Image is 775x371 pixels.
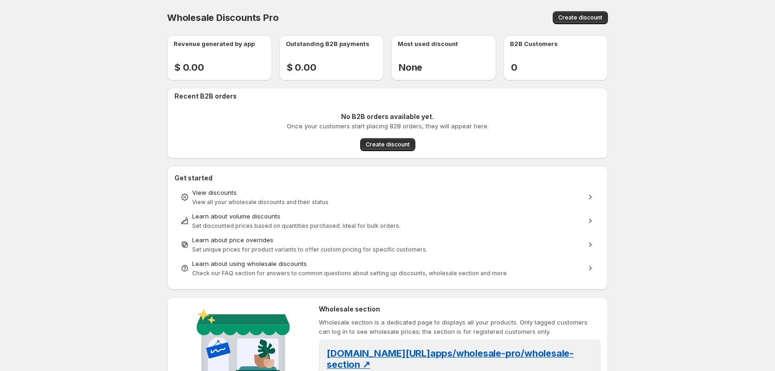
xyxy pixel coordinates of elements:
h2: Recent B2B orders [174,92,604,101]
span: Check our FAQ section for answers to common questions about setting up discounts, wholesale secti... [192,270,507,277]
div: Learn about price overrides [192,235,583,245]
h2: Wholesale section [319,305,601,314]
p: Most used discount [398,39,458,48]
h2: Get started [174,173,601,183]
span: View all your wholesale discounts and their status [192,199,329,205]
div: Learn about volume discounts [192,212,583,221]
h2: $ 0.00 [287,62,316,73]
span: Set discounted prices based on quantities purchased. Ideal for bulk orders. [192,222,400,229]
p: B2B Customers [510,39,558,48]
p: No B2B orders available yet. [341,112,434,121]
p: Wholesale section is a dedicated page to displays all your products. Only tagged customers can lo... [319,318,601,336]
div: Learn about using wholesale discounts [192,259,583,268]
a: [DOMAIN_NAME][URL]apps/wholesale-pro/wholesale-section ↗ [327,351,574,369]
span: Create discount [558,14,602,21]
button: Create discount [553,11,608,24]
p: Once your customers start placing B2B orders, they will appear here. [287,121,489,131]
button: Create discount [360,138,415,151]
p: Revenue generated by app [174,39,255,48]
p: Outstanding B2B payments [286,39,369,48]
span: Wholesale Discounts Pro [167,12,278,23]
div: View discounts [192,188,583,197]
span: [DOMAIN_NAME][URL] apps/wholesale-pro/wholesale-section ↗ [327,348,574,370]
span: Set unique prices for product variants to offer custom pricing for specific customers. [192,246,427,253]
h2: None [399,62,422,73]
h2: 0 [511,62,525,73]
h2: $ 0.00 [174,62,204,73]
span: Create discount [366,141,410,148]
